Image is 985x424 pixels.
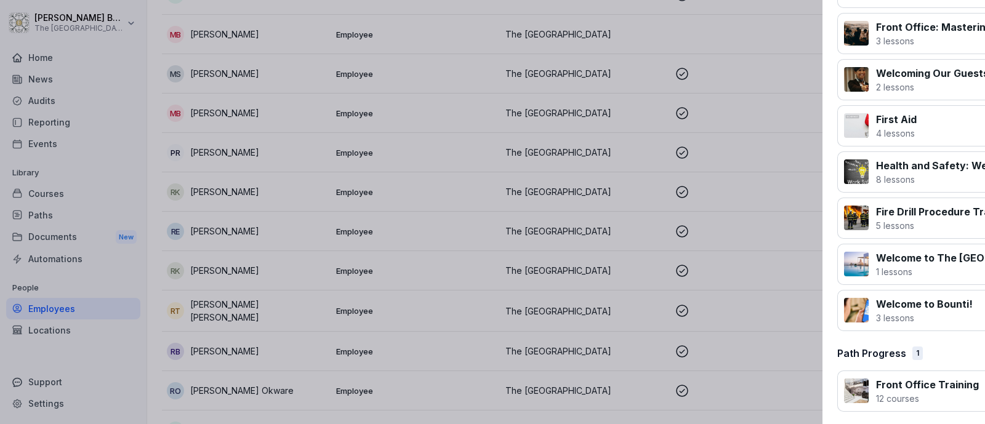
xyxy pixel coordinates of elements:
p: 12 courses [876,392,979,405]
p: Welcome to Bounti! [876,297,973,311]
div: 1 [912,346,923,360]
p: Path Progress [837,346,906,361]
p: 3 lessons [876,311,973,324]
p: Front Office Training [876,377,979,392]
p: First Aid [876,112,917,127]
p: 4 lessons [876,127,917,140]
